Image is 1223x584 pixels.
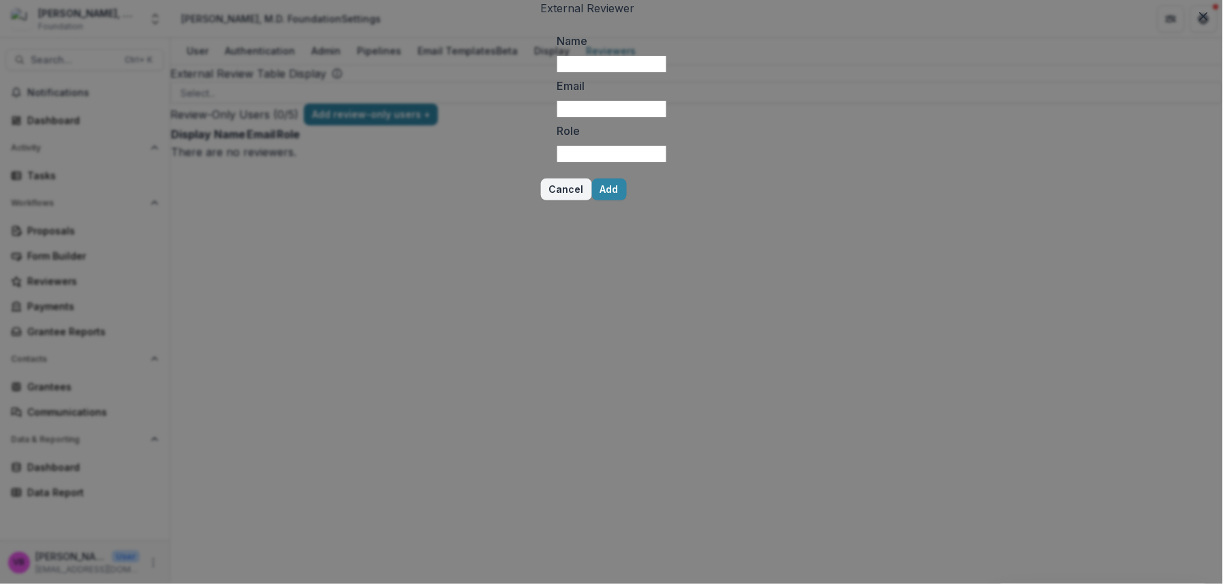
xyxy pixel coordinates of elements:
[557,78,658,94] label: Email
[557,33,658,49] label: Name
[557,123,658,139] label: Role
[592,179,627,200] button: Add
[1193,5,1215,27] button: Close
[541,179,592,200] button: Cancel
